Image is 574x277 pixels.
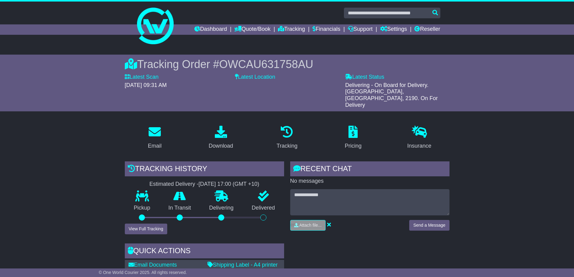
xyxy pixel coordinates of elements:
[278,24,305,35] a: Tracking
[200,205,243,211] p: Delivering
[235,74,275,81] label: Latest Location
[125,243,284,260] div: Quick Actions
[148,142,161,150] div: Email
[341,124,366,152] a: Pricing
[409,220,449,231] button: Send a Message
[125,74,159,81] label: Latest Scan
[194,24,227,35] a: Dashboard
[205,124,237,152] a: Download
[345,142,362,150] div: Pricing
[345,82,438,108] span: Delivering - On Board for Delivery. [GEOGRAPHIC_DATA], [GEOGRAPHIC_DATA], 2190. On For Delivery
[273,124,301,152] a: Tracking
[125,161,284,178] div: Tracking history
[125,181,284,188] div: Estimated Delivery -
[125,58,449,71] div: Tracking Order #
[199,181,259,188] div: [DATE] 17:00 (GMT +10)
[403,124,435,152] a: Insurance
[345,74,384,81] label: Latest Status
[348,24,373,35] a: Support
[276,142,297,150] div: Tracking
[312,24,340,35] a: Financials
[243,205,284,211] p: Delivered
[125,82,167,88] span: [DATE] 09:31 AM
[407,142,431,150] div: Insurance
[219,58,313,70] span: OWCAU631758AU
[125,205,160,211] p: Pickup
[380,24,407,35] a: Settings
[209,142,233,150] div: Download
[234,24,270,35] a: Quote/Book
[125,224,167,234] button: View Full Tracking
[208,262,278,268] a: Shipping Label - A4 printer
[159,205,200,211] p: In Transit
[414,24,440,35] a: Reseller
[290,161,449,178] div: RECENT CHAT
[290,178,449,185] p: No messages
[144,124,165,152] a: Email
[128,262,177,268] a: Email Documents
[99,270,187,275] span: © One World Courier 2025. All rights reserved.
